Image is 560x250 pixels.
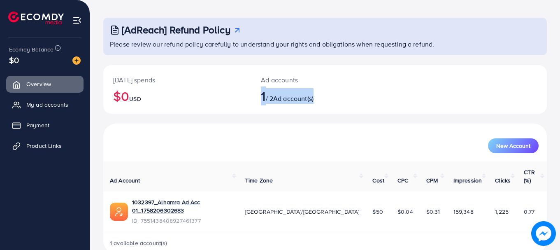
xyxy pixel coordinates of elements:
img: menu [72,16,82,25]
a: My ad accounts [6,96,84,113]
img: image [531,221,556,246]
h3: [AdReach] Refund Policy [122,24,230,36]
a: Overview [6,76,84,92]
span: Payment [26,121,49,129]
span: CPC [397,176,408,185]
span: Cost [372,176,384,185]
span: 1 available account(s) [110,239,167,247]
h2: / 2 [261,88,352,104]
span: New Account [496,143,530,149]
img: logo [8,12,64,24]
img: ic-ads-acc.e4c84228.svg [110,203,128,221]
p: Ad accounts [261,75,352,85]
a: 1032397_Alhamra Ad Acc 01_1758206302683 [132,198,232,215]
span: Clicks [495,176,511,185]
span: Ad account(s) [273,94,314,103]
span: 1,225 [495,208,509,216]
a: Payment [6,117,84,133]
span: My ad accounts [26,100,68,109]
span: Product Links [26,142,62,150]
button: New Account [488,138,539,153]
p: [DATE] spends [113,75,241,85]
span: Ecomdy Balance [9,45,53,54]
span: 159,348 [453,208,474,216]
span: $0 [9,54,19,66]
span: CPM [426,176,438,185]
p: Please review our refund policy carefully to understand your rights and obligations when requesti... [110,39,542,49]
span: $0.31 [426,208,440,216]
span: 1 [261,86,265,105]
span: Overview [26,80,51,88]
h2: $0 [113,88,241,104]
span: $0.04 [397,208,413,216]
img: image [72,56,81,65]
span: Time Zone [245,176,273,185]
span: $50 [372,208,383,216]
span: 0.77 [524,208,534,216]
a: Product Links [6,138,84,154]
span: ID: 7551438408927461377 [132,217,232,225]
span: Ad Account [110,176,140,185]
span: CTR (%) [524,168,534,185]
span: USD [129,95,141,103]
span: Impression [453,176,482,185]
span: [GEOGRAPHIC_DATA]/[GEOGRAPHIC_DATA] [245,208,360,216]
